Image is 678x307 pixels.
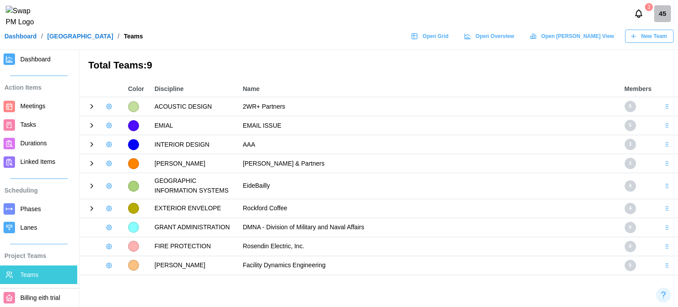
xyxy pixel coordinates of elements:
[625,222,636,233] div: 0
[525,30,621,43] a: Open [PERSON_NAME] View
[238,97,620,116] td: 2WR+ Partners
[625,203,636,214] div: 4
[407,30,455,43] a: Open Grid
[20,294,60,301] span: Billing eith trial
[625,139,636,150] div: 3
[475,30,514,42] span: Open Overview
[625,241,636,252] div: 0
[154,84,234,94] div: Discipline
[238,154,620,173] td: [PERSON_NAME] & Partners
[47,33,113,39] a: [GEOGRAPHIC_DATA]
[645,3,653,11] div: 3
[625,30,674,43] button: New Team
[641,30,667,42] span: New Team
[625,158,636,169] div: 3
[150,237,238,256] td: FIRE PROTECTION
[20,224,37,231] span: Lanes
[625,84,652,94] div: Members
[124,33,143,39] div: Teams
[631,6,646,21] button: Notifications
[150,116,238,135] td: EMIAL
[150,199,238,218] td: EXTERIOR ENVELOPE
[4,33,37,39] a: Dashboard
[625,120,636,131] div: 5
[150,173,238,199] td: GEOGRAPHIC INFORMATION SYSTEMS
[6,6,41,28] img: Swap PM Logo
[20,140,47,147] span: Durations
[20,102,45,110] span: Meetings
[238,218,620,237] td: DMNA - Division of Military and Naval Affairs
[150,218,238,237] td: GRANT ADMINISTRATION
[541,30,614,42] span: Open [PERSON_NAME] View
[238,199,620,218] td: Rockford Coffee
[625,101,636,112] div: 8
[20,205,41,212] span: Phases
[150,135,238,154] td: INTERIOR DESIGN
[654,5,671,22] a: 45
[460,30,521,43] a: Open Overview
[238,256,620,275] td: Facility Dynamics Engineering
[150,256,238,275] td: [PERSON_NAME]
[238,173,620,199] td: EideBailly
[20,121,36,128] span: Tasks
[20,271,38,278] span: Teams
[422,30,448,42] span: Open Grid
[150,97,238,116] td: ACOUSTIC DESIGN
[118,33,120,39] div: /
[150,154,238,173] td: [PERSON_NAME]
[625,180,636,192] div: 4
[88,59,669,72] h3: Total Teams: 9
[238,135,620,154] td: AAA
[128,84,146,94] div: Color
[20,56,51,63] span: Dashboard
[41,33,43,39] div: /
[20,158,55,165] span: Linked Items
[243,84,616,94] div: Name
[238,237,620,256] td: Rosendin Electric, Inc.
[238,116,620,135] td: EMAIL ISSUE
[625,260,636,271] div: 0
